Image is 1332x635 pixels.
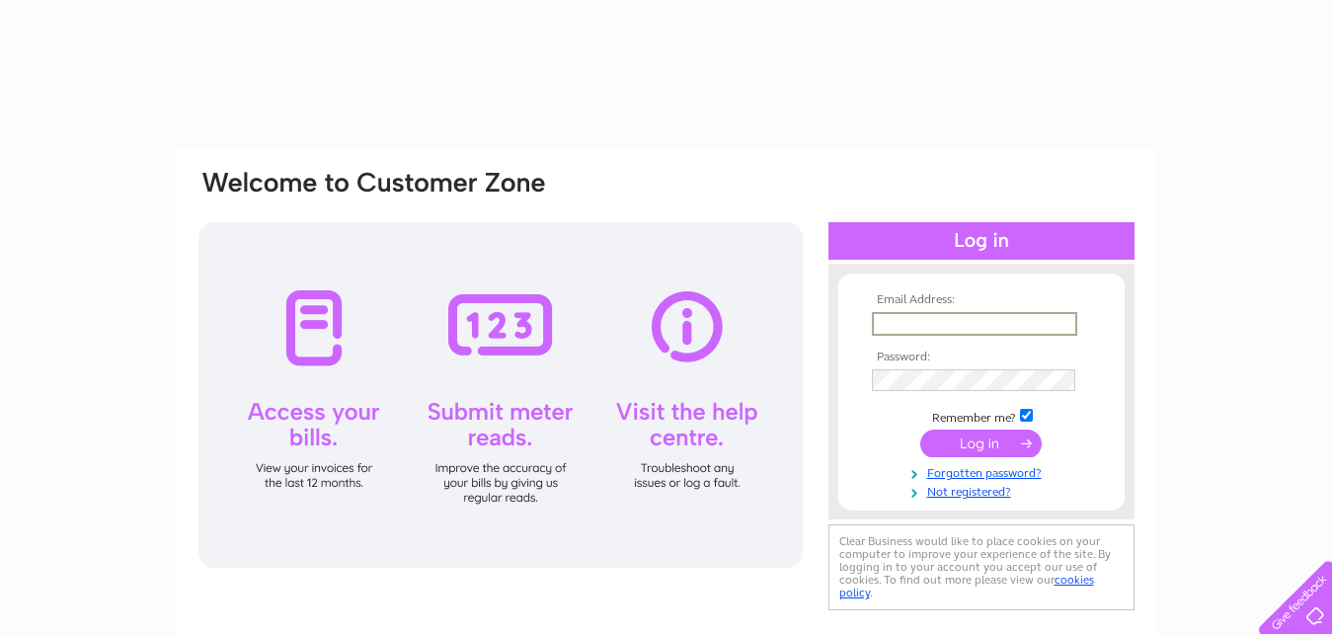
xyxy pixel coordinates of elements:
[867,351,1096,364] th: Password:
[839,573,1094,599] a: cookies policy
[828,524,1135,610] div: Clear Business would like to place cookies on your computer to improve your experience of the sit...
[872,462,1096,481] a: Forgotten password?
[920,430,1042,457] input: Submit
[867,293,1096,307] th: Email Address:
[867,406,1096,426] td: Remember me?
[872,481,1096,500] a: Not registered?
